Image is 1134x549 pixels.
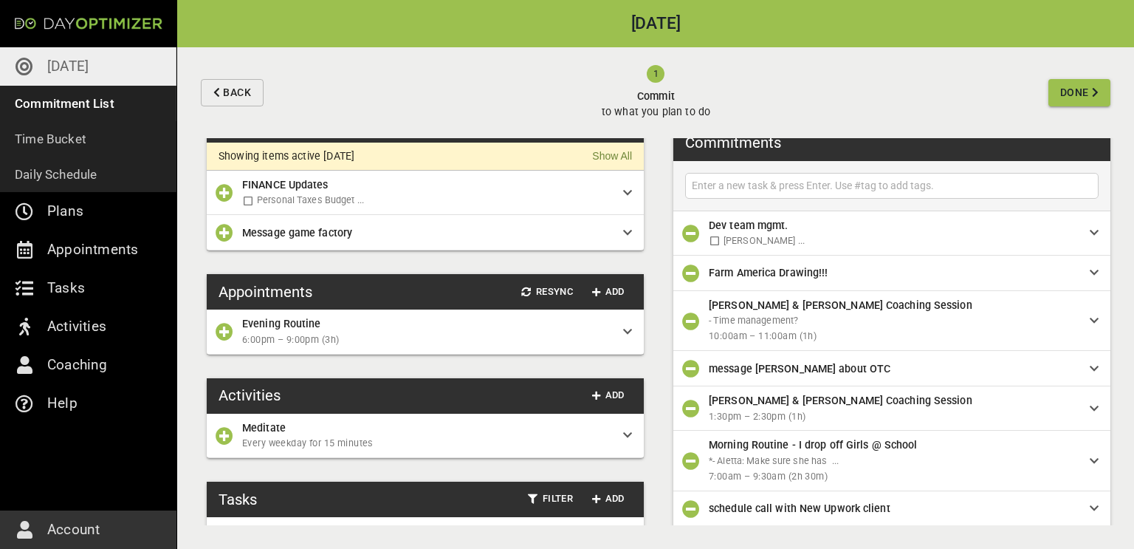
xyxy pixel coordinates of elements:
[242,436,611,451] span: Every weekday for 15 minutes
[47,518,100,542] p: Account
[219,384,281,406] h3: Activities
[673,386,1110,431] div: [PERSON_NAME] & [PERSON_NAME] Coaching Session1:30pm – 2:30pm (1h)
[709,395,972,406] span: [PERSON_NAME] & [PERSON_NAME] Coaching Session
[242,422,286,434] span: Meditate
[673,491,1110,527] div: schedule call with New Upwork client
[673,351,1110,386] div: message [PERSON_NAME] about OTC
[709,267,828,279] span: Farm America Drawing!!!
[673,256,1110,291] div: Farm America Drawing!!!
[709,502,890,514] span: schedule call with New Upwork client
[709,219,788,231] span: Dev team mgmt.
[585,281,632,304] button: Add
[591,491,626,508] span: Add
[602,104,710,120] p: to what you plan to do
[219,488,257,511] h3: Tasks
[207,414,644,458] div: MeditateEvery weekday for 15 minutes
[709,329,1078,344] span: 10:00am – 11:00am (1h)
[1048,79,1110,106] button: Done
[219,150,292,162] p: Showing items
[242,333,611,348] span: 6:00pm – 9:00pm (3h)
[592,149,632,164] a: Show All
[47,392,78,415] p: Help
[15,129,86,149] p: Time Bucket
[673,291,1110,351] div: [PERSON_NAME] & [PERSON_NAME] Coaching Session- Time management?10:00am – 11:00am (1h)
[47,315,106,338] p: Activities
[521,284,573,301] span: Resync
[207,171,644,215] div: FINANCE Updates Personal Taxes Budget ...
[47,353,108,377] p: Coaching
[242,179,329,191] span: FINANCE Updates
[709,363,890,375] span: message [PERSON_NAME] about OTC
[242,525,382,537] span: 1. Create a Commitment List
[1060,83,1089,102] span: Done
[242,318,321,330] span: Evening Routine
[673,211,1110,256] div: Dev team mgmt. [PERSON_NAME] ...
[709,469,1078,485] span: 7:00am – 9:30am (2h 30m)
[242,227,352,239] span: Message game factory
[528,491,573,508] span: Filter
[685,132,781,154] h3: Commitments
[257,194,364,205] span: Personal Taxes Budget ...
[207,310,644,354] div: Evening Routine6:00pm – 9:00pm (3h)
[47,200,83,223] p: Plans
[709,299,972,311] span: [PERSON_NAME] & [PERSON_NAME] Coaching Session
[709,439,917,451] span: Morning Routine - I drop off Girls @ School
[177,16,1134,33] h2: [DATE]
[47,276,85,300] p: Tasks
[724,235,805,246] span: [PERSON_NAME] ...
[47,238,138,262] p: Appointments
[15,93,114,114] p: Commitment List
[689,177,1095,195] input: Enter a new task & press Enter. Use #tag to add tags.
[653,68,659,79] text: 1
[591,284,626,301] span: Add
[15,18,162,30] img: Day Optimizer
[15,164,97,185] p: Daily Schedule
[673,431,1110,491] div: Morning Routine - I drop off Girls @ School*- Aletta: Make sure she has ...7:00am – 9:30am (2h 30m)
[47,55,89,78] p: [DATE]
[515,281,579,304] button: Resync
[522,488,579,511] button: Filter
[223,83,251,102] span: Back
[219,281,312,303] h3: Appointments
[269,47,1042,138] button: Committo what you plan to do
[709,315,798,326] span: - Time management?
[207,215,644,250] div: Message game factory
[585,488,632,511] button: Add
[585,384,632,407] button: Add
[602,89,710,104] span: Commit
[201,79,264,106] button: Back
[709,409,1078,425] span: 1:30pm – 2:30pm (1h)
[591,387,626,404] span: Add
[292,150,354,162] p: active [DATE]
[709,455,839,466] span: *- Aletta: Make sure she has ...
